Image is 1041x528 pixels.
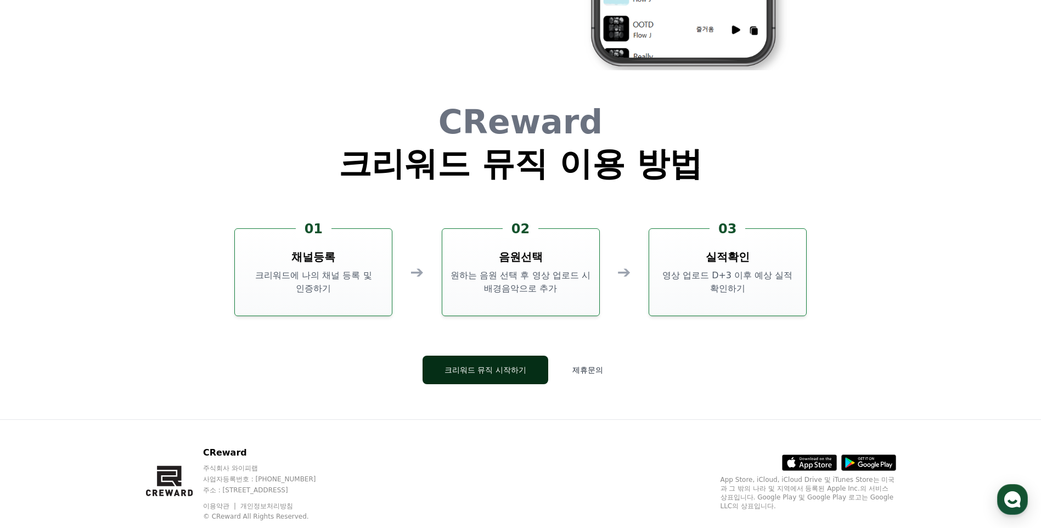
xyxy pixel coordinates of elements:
div: 03 [710,220,745,238]
p: 주식회사 와이피랩 [203,464,337,473]
div: ➔ [410,262,424,282]
a: 대화 [72,348,142,375]
div: ➔ [617,262,631,282]
a: 설정 [142,348,211,375]
p: CReward [203,446,337,459]
div: 02 [503,220,538,238]
h3: 채널등록 [291,249,335,265]
p: © CReward All Rights Reserved. [203,512,337,521]
button: 제휴문의 [557,356,618,384]
button: 크리워드 뮤직 시작하기 [423,356,548,384]
p: 크리워드에 나의 채널 등록 및 인증하기 [239,269,387,295]
h3: 실적확인 [706,249,750,265]
p: App Store, iCloud, iCloud Drive 및 iTunes Store는 미국과 그 밖의 나라 및 지역에서 등록된 Apple Inc.의 서비스 상표입니다. Goo... [721,475,896,510]
span: 홈 [35,364,41,373]
span: 설정 [170,364,183,373]
span: 대화 [100,365,114,374]
p: 주소 : [STREET_ADDRESS] [203,486,337,495]
p: 사업자등록번호 : [PHONE_NUMBER] [203,475,337,484]
p: 영상 업로드 D+3 이후 예상 실적 확인하기 [654,269,802,295]
a: 개인정보처리방침 [240,502,293,510]
a: 이용약관 [203,502,238,510]
div: 01 [296,220,331,238]
p: 원하는 음원 선택 후 영상 업로드 시 배경음악으로 추가 [447,269,595,295]
a: 홈 [3,348,72,375]
h1: 크리워드 뮤직 이용 방법 [339,147,702,180]
h3: 음원선택 [499,249,543,265]
h1: CReward [339,105,702,138]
